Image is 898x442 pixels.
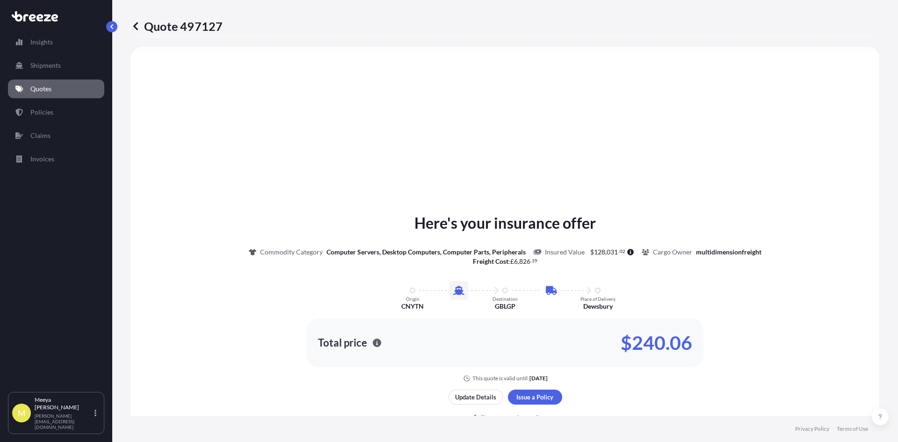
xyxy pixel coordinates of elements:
span: 02 [620,250,625,253]
p: : [473,257,538,266]
p: Update Details [455,392,496,402]
a: Terms of Use [837,425,868,433]
p: Policies [30,108,53,117]
span: £ [510,258,514,265]
a: Shipments [8,56,104,75]
span: $ [590,249,594,255]
p: Meeya [PERSON_NAME] [35,396,93,411]
span: . [618,250,619,253]
p: Quote 497127 [131,19,223,34]
span: 031 [607,249,618,255]
p: This quote is valid until [472,375,528,382]
p: multidimensionfreight [696,247,761,257]
p: Insights [30,37,53,47]
a: Insights [8,33,104,51]
p: Commodity Category [260,247,323,257]
p: $240.06 [621,335,692,350]
a: Quotes [8,80,104,98]
span: M [18,408,26,418]
span: . [531,259,532,262]
p: [PERSON_NAME][EMAIL_ADDRESS][DOMAIN_NAME] [35,413,93,430]
p: Shipments [30,61,61,70]
p: CNYTN [401,302,424,311]
span: 6 [514,258,518,265]
b: Freight Cost [473,257,508,265]
p: Here's your insurance offer [414,212,596,234]
p: Cargo Owner [653,247,692,257]
p: [DATE] [529,375,548,382]
p: Issue a Policy [516,392,553,402]
span: 39 [532,259,537,262]
a: Invoices [8,150,104,168]
p: Total price [318,338,367,348]
p: Origin [406,296,420,302]
button: Update Details [449,390,503,405]
p: GBLGP [495,302,515,311]
a: Privacy Policy [795,425,829,433]
p: Place of Delivery [580,296,616,302]
p: Quotes [30,84,51,94]
a: Claims [8,126,104,145]
span: , [605,249,607,255]
p: Share quote via email [480,413,539,422]
p: Invoices [30,154,54,164]
p: Claims [30,131,51,140]
p: Insured Value [545,247,585,257]
p: Computer Servers, Desktop Computers, Computer Parts, Peripherals [326,247,526,257]
p: Destination [492,296,518,302]
span: , [518,258,519,265]
span: 128 [594,249,605,255]
span: 826 [519,258,530,265]
p: Dewsbury [583,302,613,311]
button: Issue a Policy [508,390,562,405]
button: Share quote via email [449,410,562,425]
a: Policies [8,103,104,122]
